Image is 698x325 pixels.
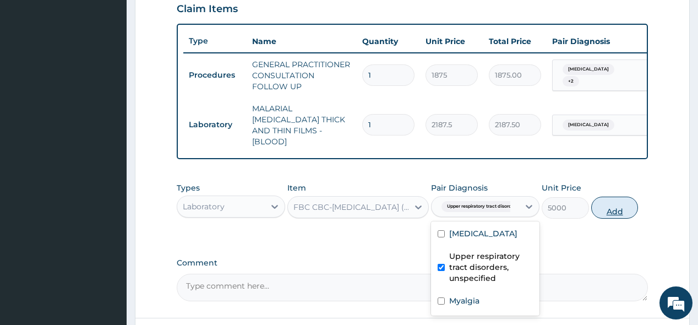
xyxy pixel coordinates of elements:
div: FBC CBC-[MEDICAL_DATA] (HAEMOGRAM) - [BLOOD] [293,202,410,213]
div: Chat with us now [57,62,185,76]
th: Name [247,30,357,52]
label: Types [177,183,200,193]
label: Comment [177,258,647,268]
div: Laboratory [183,201,225,212]
label: Pair Diagnosis [431,182,488,193]
span: [MEDICAL_DATA] [563,120,614,131]
span: + 2 [563,76,579,87]
th: Total Price [483,30,547,52]
h3: Claim Items [177,3,238,15]
label: Unit Price [542,182,581,193]
textarea: Type your message and hit 'Enter' [6,212,210,251]
label: Item [287,182,306,193]
th: Pair Diagnosis [547,30,668,52]
img: d_794563401_company_1708531726252_794563401 [20,55,45,83]
td: MALARIAL [MEDICAL_DATA] THICK AND THIN FILMS - [BLOOD] [247,97,357,153]
th: Quantity [357,30,420,52]
label: [MEDICAL_DATA] [449,228,517,239]
span: [MEDICAL_DATA] [563,64,614,75]
span: We're online! [64,94,152,205]
span: Upper respiratory tract disord... [441,201,521,212]
th: Unit Price [420,30,483,52]
label: Upper respiratory tract disorders, unspecified [449,251,533,284]
th: Type [183,31,247,51]
td: Procedures [183,65,247,85]
td: Laboratory [183,115,247,135]
label: Myalgia [449,295,479,306]
div: Minimize live chat window [181,6,207,32]
button: Add [591,197,639,219]
td: GENERAL PRACTITIONER CONSULTATION FOLLOW UP [247,53,357,97]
